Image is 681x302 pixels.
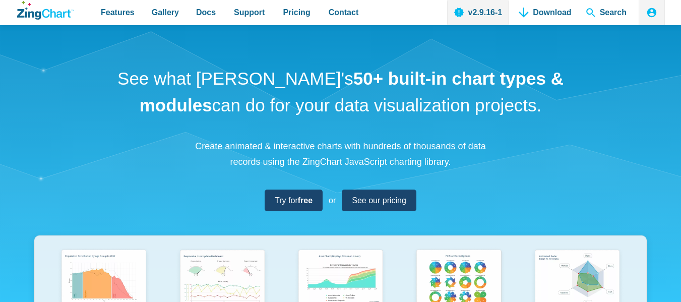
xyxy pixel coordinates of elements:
span: Gallery [152,6,179,19]
span: Support [234,6,265,19]
a: See our pricing [342,190,416,211]
span: Try for [275,194,313,207]
span: Docs [196,6,216,19]
span: or [329,194,336,207]
h1: See what [PERSON_NAME]'s can do for your data visualization projects. [114,66,568,118]
p: Create animated & interactive charts with hundreds of thousands of data records using the ZingCha... [190,139,492,169]
strong: free [298,196,313,205]
a: Try forfree [265,190,323,211]
span: Contact [329,6,359,19]
span: See our pricing [352,194,406,207]
strong: 50+ built-in chart types & modules [140,69,564,115]
span: Pricing [283,6,310,19]
a: ZingChart Logo. Click to return to the homepage [17,1,74,20]
span: Features [101,6,135,19]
